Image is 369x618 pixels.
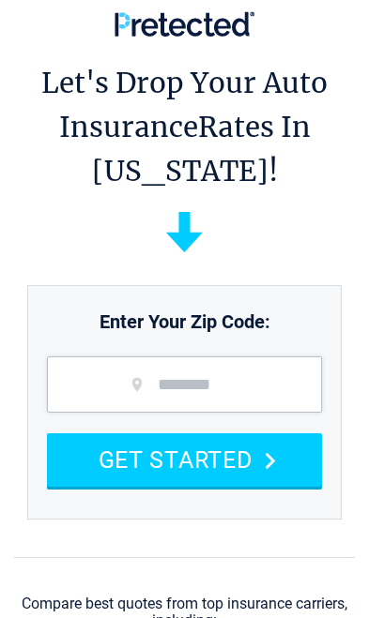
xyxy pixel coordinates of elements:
[14,61,355,193] h1: Let's Drop Your Auto Insurance Rates In [US_STATE]!
[115,11,254,37] img: Pretected Logo
[47,433,322,487] button: GET STARTED
[47,356,322,413] input: zip code
[28,291,341,336] p: Enter Your Zip Code:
